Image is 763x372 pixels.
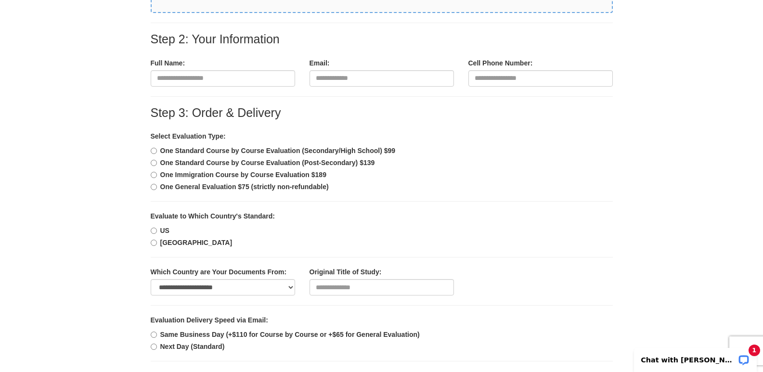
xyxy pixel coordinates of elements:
b: US [160,227,169,234]
input: One Immigration Course by Course Evaluation $189 [151,172,157,178]
b: Evaluation Delivery Speed via Email: [151,316,268,324]
b: Evaluate to Which Country's Standard: [151,212,275,220]
b: One Immigration Course by Course Evaluation $189 [160,171,326,179]
b: One General Evaluation $75 (strictly non-refundable) [160,183,329,191]
b: One Standard Course by Course Evaluation (Post-Secondary) $139 [160,159,375,167]
label: Full Name: [151,58,185,68]
input: [GEOGRAPHIC_DATA] [151,240,157,246]
input: US [151,228,157,234]
input: One General Evaluation $75 (strictly non-refundable) [151,184,157,190]
b: Same Business Day (+$110 for Course by Course or +$65 for General Evaluation) [160,331,420,338]
input: Same Business Day (+$110 for Course by Course or +$65 for General Evaluation) [151,332,157,338]
input: One Standard Course by Course Evaluation (Post-Secondary) $139 [151,160,157,166]
b: Select Evaluation Type: [151,132,226,140]
label: Which Country are Your Documents From: [151,267,287,277]
b: Next Day (Standard) [160,343,225,350]
input: One Standard Course by Course Evaluation (Secondary/High School) $99 [151,148,157,154]
label: Original Title of Study: [310,267,382,277]
b: One Standard Course by Course Evaluation (Secondary/High School) $99 [160,147,396,154]
iframe: LiveChat chat widget [628,342,763,372]
label: Step 3: Order & Delivery [151,106,281,120]
label: Step 2: Your Information [151,33,280,46]
b: [GEOGRAPHIC_DATA] [160,239,233,246]
input: Next Day (Standard) [151,344,157,350]
label: Email: [310,58,330,68]
label: Cell Phone Number: [468,58,533,68]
